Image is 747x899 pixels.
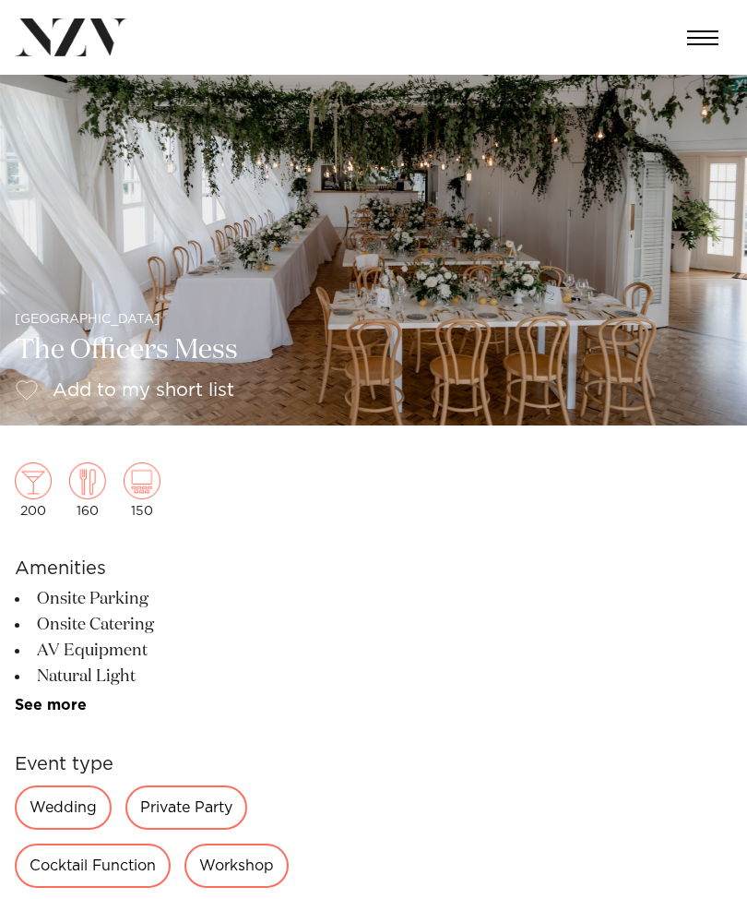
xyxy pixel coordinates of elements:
[124,462,160,499] img: theatre.png
[125,785,247,830] div: Private Party
[184,844,289,888] div: Workshop
[15,586,315,612] li: Onsite Parking
[15,612,315,638] li: Onsite Catering
[15,462,52,499] img: cocktail.png
[15,750,315,778] h6: Event type
[69,462,106,518] div: 160
[15,18,127,56] img: nzv-logo.png
[15,844,171,888] div: Cocktail Function
[15,638,315,664] li: AV Equipment
[124,462,160,518] div: 150
[15,555,315,582] h6: Amenities
[15,664,315,689] li: Natural Light
[69,462,106,499] img: dining.png
[15,785,112,830] div: Wedding
[15,462,52,518] div: 200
